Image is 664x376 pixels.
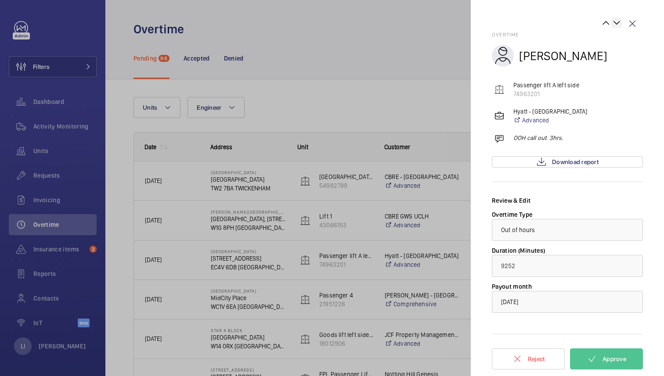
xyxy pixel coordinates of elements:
[603,355,626,362] span: Approve
[492,348,565,369] button: Reject
[513,107,588,116] p: Hyatt - [GEOGRAPHIC_DATA]
[501,226,535,233] span: Out of hours
[513,90,579,98] p: 74963201
[492,32,643,38] h2: Overtime
[501,298,518,305] span: [DATE]
[494,84,505,95] img: elevator.svg
[492,211,533,218] label: Overtime Type
[519,48,607,64] h2: [PERSON_NAME]
[570,348,643,369] button: Approve
[492,196,643,205] div: Review & Edit
[513,116,588,125] a: Advanced
[492,255,643,277] input: Minutes
[513,81,579,90] p: Passenger lift A left side
[552,158,599,165] span: Download report
[492,283,532,290] label: Payout month
[513,133,563,142] p: OOH call out. 3hrs.
[492,247,545,254] label: Duration (Minutes)
[492,156,643,168] a: Download report
[528,355,545,362] span: Reject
